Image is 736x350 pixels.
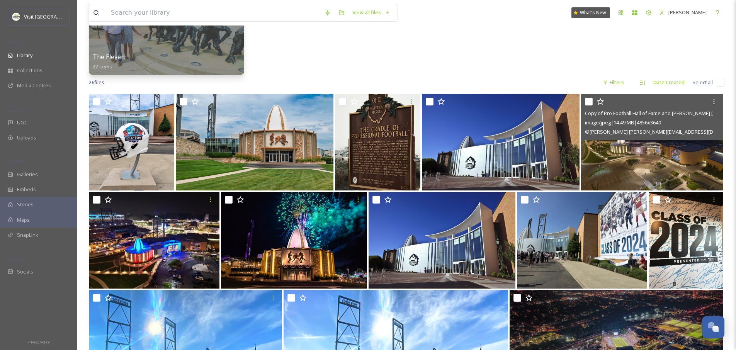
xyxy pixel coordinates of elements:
span: Collections [17,67,42,74]
img: Copy of Stark County Photo HOF Exterior.jpg [422,94,580,190]
span: Privacy Policy [27,340,50,345]
a: [PERSON_NAME] [656,5,711,20]
img: Pro Football Hall of Fame Exterior P1012218.jpg [176,94,333,190]
input: Search your library [107,4,321,21]
span: COLLECT [8,107,24,113]
a: Privacy Policy [27,337,50,346]
img: Pro Football Hall of Fame Exterior Helmet Outside IMG_4077.jpg [89,94,174,190]
img: Class of 2024 Looking at Class of 2024 Banner.JPG [517,192,648,289]
span: WIDGETS [8,159,25,165]
span: SOCIALS [8,256,23,262]
img: Class of 2024 Exhibit Wall.JPG [649,192,723,289]
span: Maps [17,216,30,224]
span: Stories [17,201,34,208]
img: download.jpeg [12,13,20,20]
span: Media Centres [17,82,51,89]
span: The Eleven [93,53,125,61]
span: Galleries [17,171,38,178]
span: Library [17,52,32,59]
span: SnapLink [17,231,38,239]
a: The Eleven22 items [93,53,125,70]
span: UGC [17,119,27,126]
img: Cradle of Professional Football Ohio Historical Marker at Pro Football Hall of Fame.JPG [335,94,420,190]
span: Visit [GEOGRAPHIC_DATA] [24,13,84,20]
span: 22 items [93,63,112,70]
img: Copy of Pro Football Hall of Fame and Tom Benson Hall of Fame Stadium Aerial from front of museum... [581,94,723,190]
span: Socials [17,268,33,275]
button: Open Chat [702,316,724,338]
div: Date Created [649,75,688,90]
span: Embeds [17,186,36,193]
div: Filters [599,75,628,90]
img: Copy of Pro Football Hall of Fame Museum and Tom Benson Hall of Fame Stadium with People Aerial D... [89,192,219,289]
span: 26 file s [89,79,104,86]
a: View all files [348,5,394,20]
span: image/jpeg | 14.49 MB | 4856 x 3640 [585,119,661,126]
span: Select all [692,79,713,86]
span: MEDIA [8,40,21,46]
span: [PERSON_NAME] [668,9,707,16]
img: Copy of Copy of Stark County Photo HOF Exterior.jpg [369,192,515,289]
a: What's New [571,7,610,18]
span: Uploads [17,134,36,141]
img: Copy of HOF 18_Fireworks_Tyler Church-1.jpg [221,192,367,289]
